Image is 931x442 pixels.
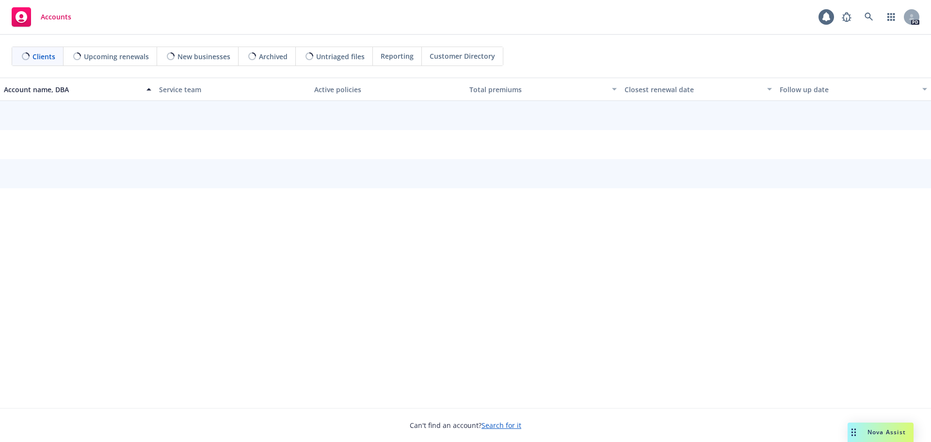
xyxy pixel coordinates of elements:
[621,78,776,101] button: Closest renewal date
[410,420,521,430] span: Can't find an account?
[381,51,414,61] span: Reporting
[867,428,906,436] span: Nova Assist
[848,423,860,442] div: Drag to move
[882,7,901,27] a: Switch app
[8,3,75,31] a: Accounts
[4,84,141,95] div: Account name, DBA
[837,7,856,27] a: Report a Bug
[32,51,55,62] span: Clients
[859,7,879,27] a: Search
[316,51,365,62] span: Untriaged files
[177,51,230,62] span: New businesses
[469,84,606,95] div: Total premiums
[259,51,288,62] span: Archived
[310,78,465,101] button: Active policies
[155,78,310,101] button: Service team
[776,78,931,101] button: Follow up date
[314,84,462,95] div: Active policies
[159,84,306,95] div: Service team
[465,78,621,101] button: Total premiums
[482,421,521,430] a: Search for it
[84,51,149,62] span: Upcoming renewals
[41,13,71,21] span: Accounts
[848,423,914,442] button: Nova Assist
[430,51,495,61] span: Customer Directory
[625,84,761,95] div: Closest renewal date
[780,84,916,95] div: Follow up date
